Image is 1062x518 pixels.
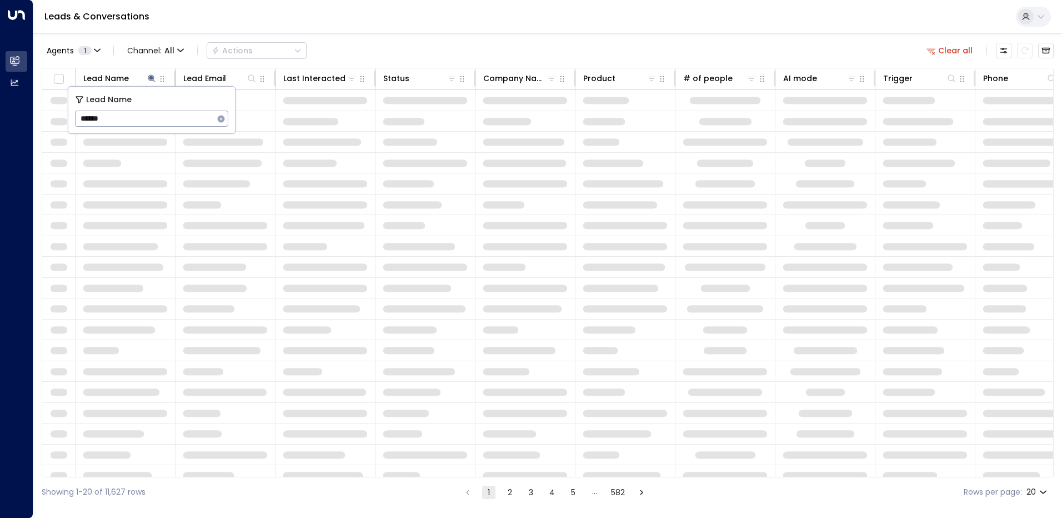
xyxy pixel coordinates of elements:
[283,72,357,85] div: Last Interacted
[503,486,517,499] button: Go to page 2
[783,72,857,85] div: AI mode
[1038,43,1054,58] button: Archived Leads
[44,10,149,23] a: Leads & Conversations
[983,72,1008,85] div: Phone
[42,43,104,58] button: Agents1
[207,42,307,59] button: Actions
[86,93,132,106] span: Lead Name
[583,72,657,85] div: Product
[83,72,157,85] div: Lead Name
[922,43,978,58] button: Clear all
[545,486,559,499] button: Go to page 4
[996,43,1011,58] button: Customize
[183,72,226,85] div: Lead Email
[588,486,601,499] div: …
[883,72,913,85] div: Trigger
[524,486,538,499] button: Go to page 3
[483,72,557,85] div: Company Name
[783,72,817,85] div: AI mode
[609,486,627,499] button: Go to page 582
[183,72,257,85] div: Lead Email
[460,485,649,499] nav: pagination navigation
[207,42,307,59] div: Button group with a nested menu
[47,47,74,54] span: Agents
[78,46,92,55] span: 1
[42,486,146,498] div: Showing 1-20 of 11,627 rows
[983,72,1057,85] div: Phone
[212,46,253,56] div: Actions
[635,486,648,499] button: Go to next page
[583,72,615,85] div: Product
[383,72,409,85] div: Status
[283,72,345,85] div: Last Interacted
[383,72,457,85] div: Status
[683,72,733,85] div: # of people
[164,46,174,55] span: All
[567,486,580,499] button: Go to page 5
[1017,43,1033,58] span: Refresh
[83,72,129,85] div: Lead Name
[683,72,757,85] div: # of people
[482,486,495,499] button: page 1
[883,72,957,85] div: Trigger
[123,43,188,58] button: Channel:All
[483,72,546,85] div: Company Name
[123,43,188,58] span: Channel:
[1026,484,1049,500] div: 20
[964,486,1022,498] label: Rows per page:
